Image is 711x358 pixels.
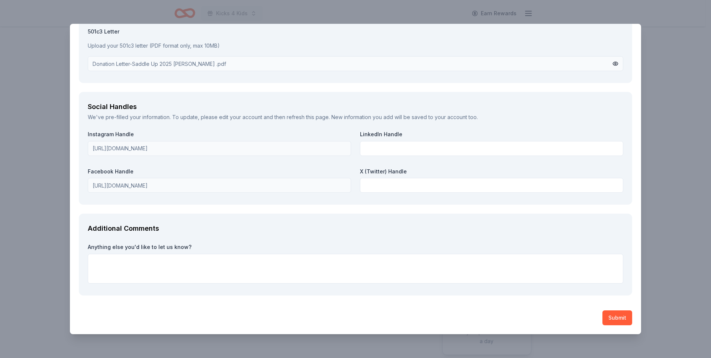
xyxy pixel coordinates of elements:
[88,41,623,50] p: Upload your 501c3 letter (PDF format only, max 10MB)
[88,243,623,251] label: Anything else you'd like to let us know?
[360,131,623,138] label: LinkedIn Handle
[602,310,632,325] button: Submit
[88,101,623,113] div: Social Handles
[88,223,623,234] div: Additional Comments
[93,60,226,68] div: Donation Letter-Saddle Up 2025 [PERSON_NAME] .pdf
[360,168,623,175] label: X (Twitter) Handle
[219,114,262,120] a: edit your account
[88,168,351,175] label: Facebook Handle
[88,28,623,35] label: 501c3 Letter
[88,131,351,138] label: Instagram Handle
[88,113,623,122] div: We've pre-filled your information. To update, please and then refresh this page. New information ...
